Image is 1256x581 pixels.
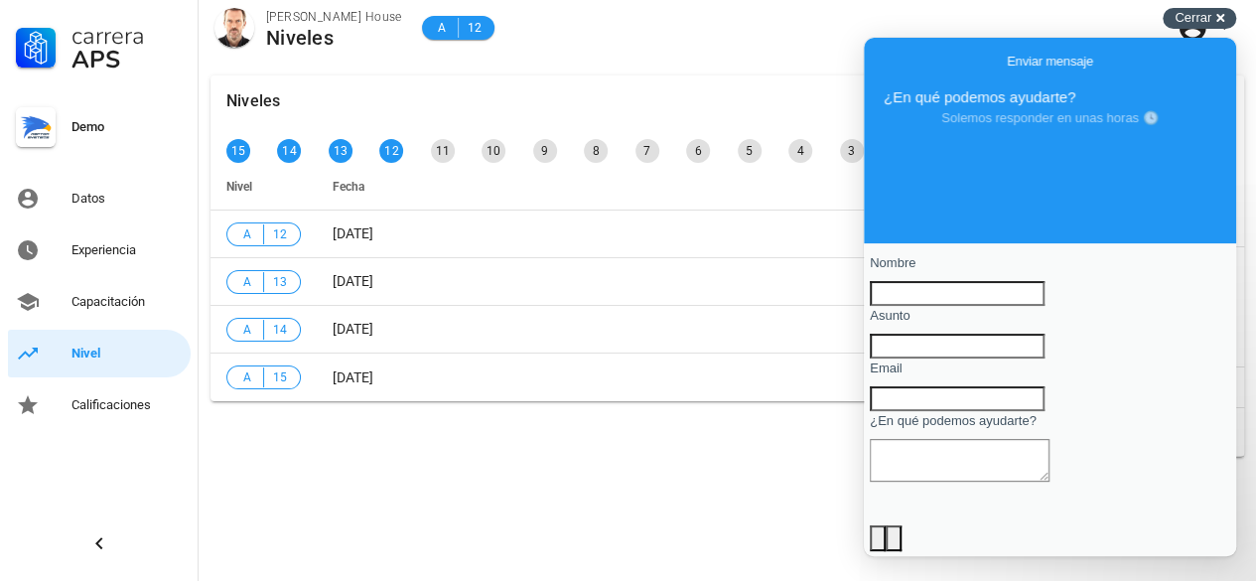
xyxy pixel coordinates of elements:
[482,139,505,163] div: 10
[71,397,183,413] div: Calificaciones
[864,38,1236,556] iframe: Help Scout Beacon - Live Chat, Contact Form, and Knowledge Base
[6,375,173,390] span: ¿En qué podemos ayudarte?
[686,139,710,163] div: 6
[6,488,22,513] button: Attach a file
[239,224,255,244] span: A
[22,488,38,513] button: Emoji Picker
[71,48,183,72] div: APS
[6,216,366,576] form: Contact form
[333,321,373,337] span: [DATE]
[1175,10,1211,25] span: Cerrar
[434,18,450,38] span: A
[239,320,255,340] span: A
[272,367,288,387] span: 15
[467,18,483,38] span: 12
[6,218,52,232] span: Nombre
[71,119,183,135] div: Demo
[272,224,288,244] span: 12
[272,272,288,292] span: 13
[239,272,255,292] span: A
[333,273,373,289] span: [DATE]
[214,8,254,48] div: avatar
[71,191,183,207] div: Datos
[635,139,659,163] div: 7
[71,346,183,362] div: Nivel
[6,323,39,338] span: Email
[226,180,252,194] span: Nivel
[431,139,455,163] div: 11
[71,24,183,48] div: Carrera
[239,367,255,387] span: A
[533,139,557,163] div: 9
[266,27,402,49] div: Niveles
[6,270,46,285] span: Asunto
[272,320,288,340] span: 14
[6,401,186,444] textarea: ¿En qué podemos ayudarte?
[840,139,864,163] div: 3
[317,163,861,211] th: Fecha
[8,278,191,326] a: Capacitación
[8,330,191,377] a: Nivel
[71,294,183,310] div: Capacitación
[861,163,982,211] th: Puntaje
[210,163,317,211] th: Nivel
[226,75,280,127] div: Niveles
[379,139,403,163] div: 12
[333,369,373,385] span: [DATE]
[8,175,191,222] a: Datos
[329,139,352,163] div: 13
[333,225,373,241] span: [DATE]
[8,226,191,274] a: Experiencia
[788,139,812,163] div: 4
[333,180,364,194] span: Fecha
[71,242,183,258] div: Experiencia
[584,139,608,163] div: 8
[266,7,402,27] div: [PERSON_NAME] House
[277,139,301,163] div: 14
[738,139,762,163] div: 5
[226,139,250,163] div: 15
[8,381,191,429] a: Calificaciones
[1163,8,1236,29] button: Cerrar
